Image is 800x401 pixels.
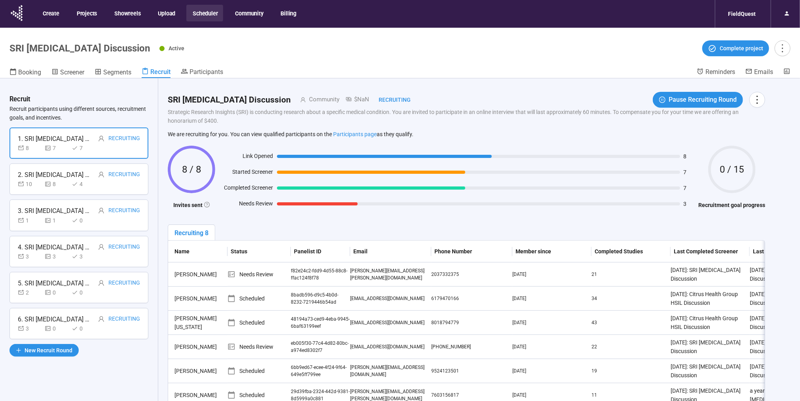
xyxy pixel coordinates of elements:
[431,391,512,399] div: 7603156817
[152,5,181,21] button: Upload
[512,343,591,351] div: [DATE]
[9,68,41,78] a: Booking
[45,324,68,333] div: 0
[591,343,671,351] div: 22
[18,206,93,216] div: 3. SRI [MEDICAL_DATA] Discussion
[333,131,377,137] a: Participants page
[45,252,68,261] div: 3
[168,93,291,106] h2: SRI [MEDICAL_DATA] Discussion
[150,68,171,76] span: Recruit
[98,207,104,214] span: user
[142,68,171,78] a: Recruit
[219,183,273,195] div: Completed Screener
[291,291,350,306] div: 8badb596-d9c5-4b0d-8232-7219446b54ad
[72,216,95,225] div: 0
[168,108,765,125] p: Strategic Research Insights (SRI) is conducting research about a specific medical condition. You ...
[171,270,227,279] div: [PERSON_NAME]
[431,367,512,375] div: 9524123501
[51,68,84,78] a: Screener
[98,171,104,178] span: user
[227,391,291,399] div: Scheduled
[431,241,512,262] th: Phone Number
[18,278,93,288] div: 5. SRI [MEDICAL_DATA] Discussion
[512,391,591,399] div: [DATE]
[512,295,591,302] div: [DATE]
[669,95,737,105] span: Pause Recruiting Round
[98,316,104,322] span: user
[18,242,93,252] div: 4. SRI [MEDICAL_DATA] Discussion
[18,324,42,333] div: 3
[18,314,93,324] div: 6. SRI [MEDICAL_DATA] Discussion
[103,68,131,76] span: Segments
[591,241,671,262] th: Completed Studies
[227,270,291,279] div: Needs Review
[174,228,209,238] div: Recruiting 8
[18,252,42,261] div: 3
[683,201,694,207] span: 3
[591,319,671,327] div: 43
[720,44,763,53] span: Complete project
[350,241,431,262] th: Email
[777,43,788,53] span: more
[591,295,671,302] div: 34
[350,319,431,327] div: [EMAIL_ADDRESS][DOMAIN_NAME]
[168,241,227,262] th: Name
[227,367,291,375] div: Scheduled
[18,68,41,76] span: Booking
[98,135,104,142] span: user
[698,201,765,209] h4: Recruitment goal progress
[171,367,227,375] div: [PERSON_NAME]
[18,216,42,225] div: 1
[9,344,79,357] button: plusNew Recruit Round
[512,241,591,262] th: Member since
[775,40,791,56] button: more
[171,314,227,331] div: [PERSON_NAME][US_STATE]
[671,290,750,307] div: [DATE]: Citrus Health Group HSIL Discussion
[350,364,431,379] div: [PERSON_NAME][EMAIL_ADDRESS][DOMAIN_NAME]
[45,288,68,297] div: 0
[659,97,665,103] span: pause-circle
[219,152,273,163] div: Link Opened
[754,68,773,76] span: Emails
[671,362,750,380] div: [DATE]: SRI [MEDICAL_DATA] Discussion
[291,340,350,355] div: eb005f30-77c4-4d82-80bc-a974ed8302f7
[108,278,140,288] div: Recruiting
[591,271,671,278] div: 21
[168,165,215,174] span: 8 / 8
[350,267,431,282] div: [PERSON_NAME][EMAIL_ADDRESS][PERSON_NAME][DOMAIN_NAME]
[45,144,68,152] div: 7
[227,318,291,327] div: Scheduled
[683,185,694,191] span: 7
[671,314,750,331] div: [DATE]: Citrus Health Group HSIL Discussion
[431,271,512,278] div: 2037332375
[702,40,769,56] button: Complete project
[227,342,291,351] div: Needs Review
[98,244,104,250] span: user
[431,343,512,351] div: [PHONE_NUMBER]
[671,241,750,262] th: Last Completed Screener
[291,315,350,331] div: 48194a73-ced9-4eba-9945-6baf63199eef
[72,180,95,188] div: 4
[219,199,273,211] div: Needs Review
[171,391,227,399] div: [PERSON_NAME]
[108,134,140,144] div: Recruiting
[186,5,223,21] button: Scheduler
[16,348,21,353] span: plus
[108,170,140,180] div: Recruiting
[591,391,671,399] div: 11
[108,5,146,21] button: Showreels
[108,314,140,324] div: Recruiting
[705,68,735,76] span: Reminders
[671,338,750,355] div: [DATE]: SRI [MEDICAL_DATA] Discussion
[291,241,350,262] th: Panelist ID
[291,364,350,379] div: 6bb9ed67-ecee-4f24-9f64-649e5ff799ee
[339,95,369,105] div: $NaN
[45,216,68,225] div: 1
[36,5,65,21] button: Create
[671,266,750,283] div: [DATE]: SRI [MEDICAL_DATA] Discussion
[9,43,150,54] h1: SRI [MEDICAL_DATA] Discussion
[745,68,773,77] a: Emails
[72,144,95,152] div: 7
[25,346,72,355] span: New Recruit Round
[108,206,140,216] div: Recruiting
